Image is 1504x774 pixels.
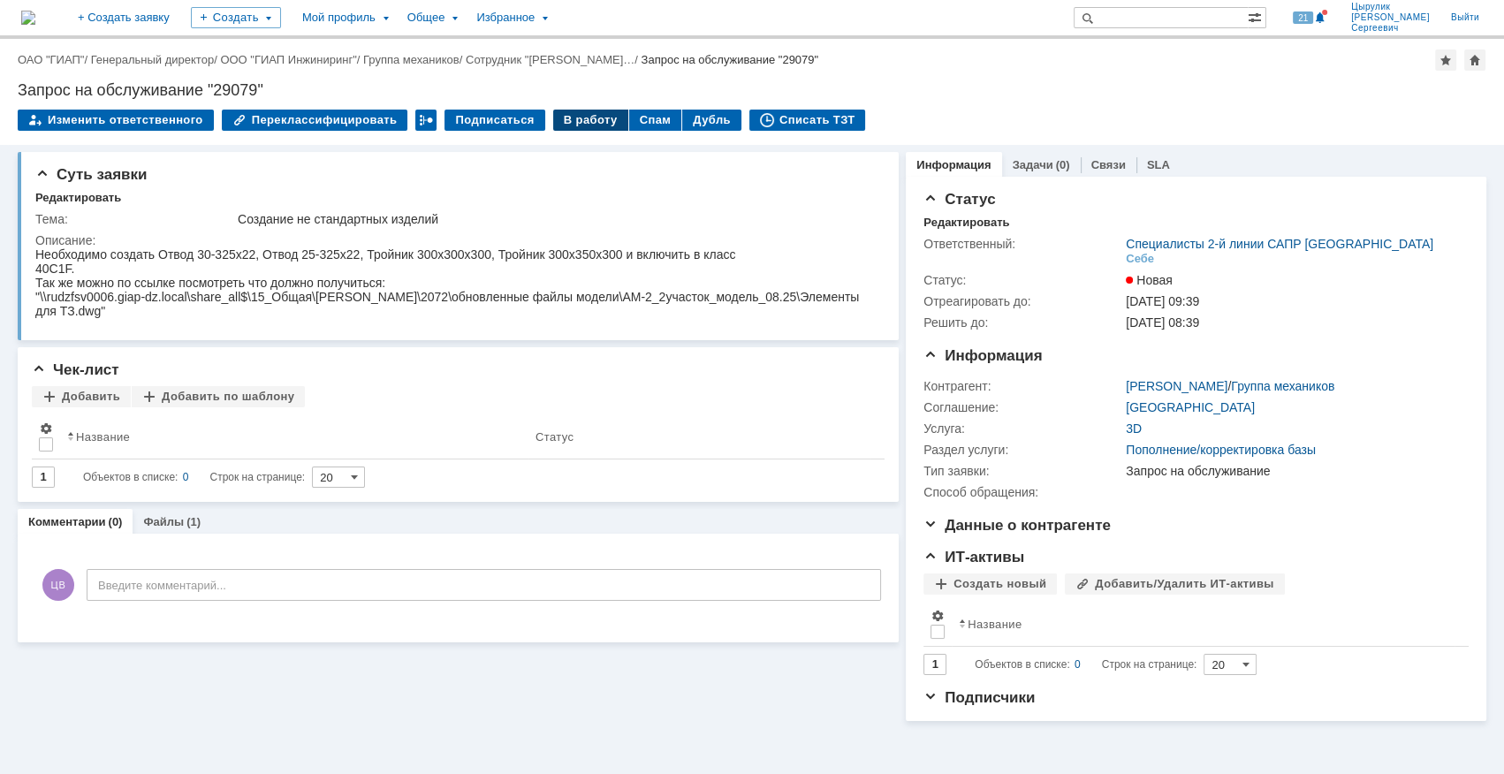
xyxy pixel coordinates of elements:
[923,464,1122,478] div: Тип заявки:
[1075,654,1081,675] div: 0
[60,414,528,459] th: Название
[1147,158,1170,171] a: SLA
[923,443,1122,457] div: Раздел услуги:
[186,515,201,528] div: (1)
[923,549,1024,565] span: ИТ-активы
[1248,8,1265,25] span: Расширенный поиск
[191,7,281,28] div: Создать
[109,515,123,528] div: (0)
[1351,12,1430,23] span: [PERSON_NAME]
[1126,294,1199,308] span: [DATE] 09:39
[1126,379,1334,393] div: /
[968,618,1022,631] div: Название
[923,400,1122,414] div: Соглашение:
[91,53,214,66] a: Генеральный директор
[76,430,130,444] div: Название
[923,689,1035,706] span: Подписчики
[916,158,991,171] a: Информация
[220,53,363,66] div: /
[91,53,221,66] div: /
[1126,379,1227,393] a: [PERSON_NAME]
[1464,49,1485,71] div: Сделать домашней страницей
[1351,2,1430,12] span: Цырулик
[923,273,1122,287] div: Статус:
[1126,315,1199,330] span: [DATE] 08:39
[931,609,945,623] span: Настройки
[923,421,1122,436] div: Услуга:
[183,467,189,488] div: 0
[1126,464,1460,478] div: Запрос на обслуживание
[1126,273,1173,287] span: Новая
[35,212,234,226] div: Тема:
[28,515,106,528] a: Комментарии
[952,602,1455,647] th: Название
[1126,252,1154,266] div: Себе
[1126,400,1255,414] a: [GEOGRAPHIC_DATA]
[35,166,147,183] span: Суть заявки
[923,191,995,208] span: Статус
[42,569,74,601] span: ЦВ
[1013,158,1053,171] a: Задачи
[923,237,1122,251] div: Ответственный:
[975,658,1069,671] span: Объектов в списке:
[18,53,84,66] a: ОАО "ГИАП"
[1351,23,1430,34] span: Сергеевич
[975,654,1196,675] i: Строк на странице:
[35,233,877,247] div: Описание:
[220,53,356,66] a: ООО "ГИАП Инжиниринг"
[1435,49,1456,71] div: Добавить в избранное
[363,53,460,66] a: Группа механиков
[143,515,184,528] a: Файлы
[466,53,642,66] div: /
[1293,11,1313,24] span: 21
[923,379,1122,393] div: Контрагент:
[1056,158,1070,171] div: (0)
[923,347,1042,364] span: Информация
[35,191,121,205] div: Редактировать
[923,216,1009,230] div: Редактировать
[466,53,634,66] a: Сотрудник "[PERSON_NAME]…
[1091,158,1126,171] a: Связи
[641,53,818,66] div: Запрос на обслуживание "29079"
[21,11,35,25] a: Перейти на домашнюю страницу
[528,414,870,459] th: Статус
[1231,379,1334,393] a: Группа механиков
[923,517,1111,534] span: Данные о контрагенте
[1126,421,1142,436] a: 3D
[39,421,53,436] span: Настройки
[238,212,873,226] div: Создание не стандартных изделий
[363,53,466,66] div: /
[923,485,1122,499] div: Способ обращения:
[83,471,178,483] span: Объектов в списке:
[536,430,573,444] div: Статус
[1126,237,1433,251] a: Специалисты 2-й линии САПР [GEOGRAPHIC_DATA]
[18,81,1486,99] div: Запрос на обслуживание "29079"
[923,315,1122,330] div: Решить до:
[18,53,91,66] div: /
[21,11,35,25] img: logo
[32,361,119,378] span: Чек-лист
[415,110,437,131] div: Работа с массовостью
[923,294,1122,308] div: Отреагировать до:
[83,467,305,488] i: Строк на странице:
[1126,443,1316,457] a: Пополнение/корректировка базы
